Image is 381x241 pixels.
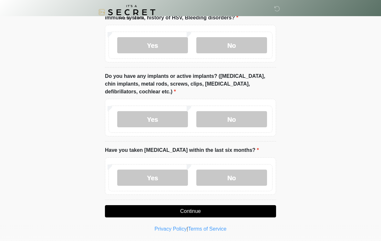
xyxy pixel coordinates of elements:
label: Yes [117,170,188,186]
a: Terms of Service [188,226,226,232]
label: No [196,170,267,186]
label: No [196,37,267,53]
button: Continue [105,205,276,217]
label: Do you have any implants or active implants? ([MEDICAL_DATA], chin implants, metal rods, screws, ... [105,72,276,96]
a: Privacy Policy [155,226,187,232]
img: It's A Secret Med Spa Logo [98,5,155,19]
label: No [196,111,267,127]
a: | [187,226,188,232]
label: Have you taken [MEDICAL_DATA] within the last six months? [105,146,259,154]
label: Yes [117,37,188,53]
label: Yes [117,111,188,127]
